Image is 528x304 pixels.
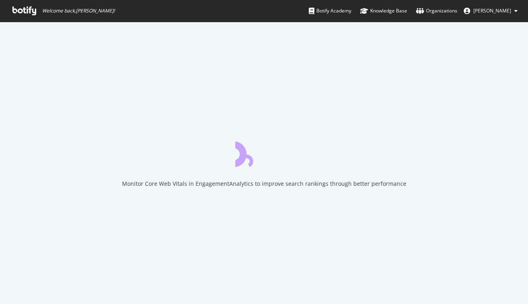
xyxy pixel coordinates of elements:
[360,7,407,15] div: Knowledge Base
[473,7,511,14] span: Katika Moore
[457,4,524,17] button: [PERSON_NAME]
[122,180,406,188] div: Monitor Core Web Vitals in EngagementAnalytics to improve search rankings through better performance
[309,7,351,15] div: Botify Academy
[416,7,457,15] div: Organizations
[235,138,293,167] div: animation
[42,8,115,14] span: Welcome back, [PERSON_NAME] !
